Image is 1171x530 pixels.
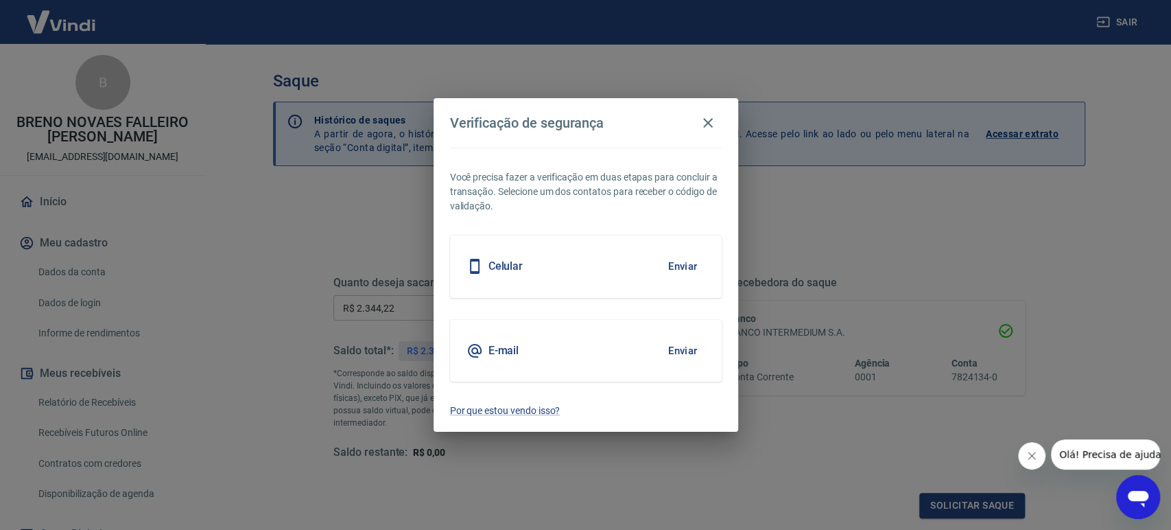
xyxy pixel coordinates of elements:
h4: Verificação de segurança [450,115,604,131]
iframe: Botão para abrir a janela de mensagens [1116,475,1160,519]
button: Enviar [661,252,705,281]
p: Você precisa fazer a verificação em duas etapas para concluir a transação. Selecione um dos conta... [450,170,722,214]
iframe: Mensagem da empresa [1051,439,1160,470]
a: Por que estou vendo isso? [450,404,722,418]
h5: Celular [488,260,523,273]
button: Enviar [661,336,705,365]
iframe: Fechar mensagem [1018,442,1045,470]
span: Olá! Precisa de ajuda? [8,10,115,21]
h5: E-mail [488,344,519,358]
